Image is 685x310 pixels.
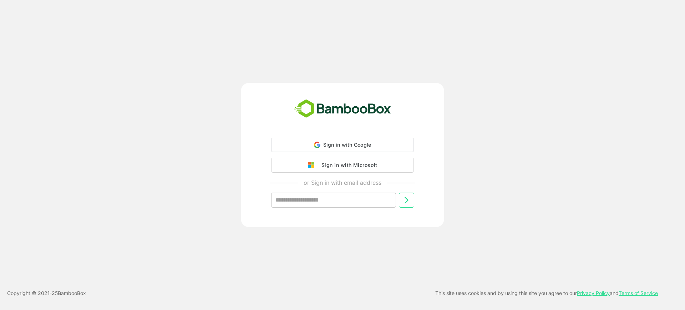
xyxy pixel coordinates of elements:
div: Sign in with Google [271,138,414,152]
div: Sign in with Microsoft [318,161,377,170]
button: Sign in with Microsoft [271,158,414,173]
p: Copyright © 2021- 25 BambooBox [7,289,86,298]
span: Sign in with Google [323,142,371,148]
img: bamboobox [290,97,395,121]
p: This site uses cookies and by using this site you agree to our and [435,289,658,298]
img: google [308,162,318,168]
a: Privacy Policy [577,290,610,296]
p: or Sign in with email address [304,178,381,187]
a: Terms of Service [619,290,658,296]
